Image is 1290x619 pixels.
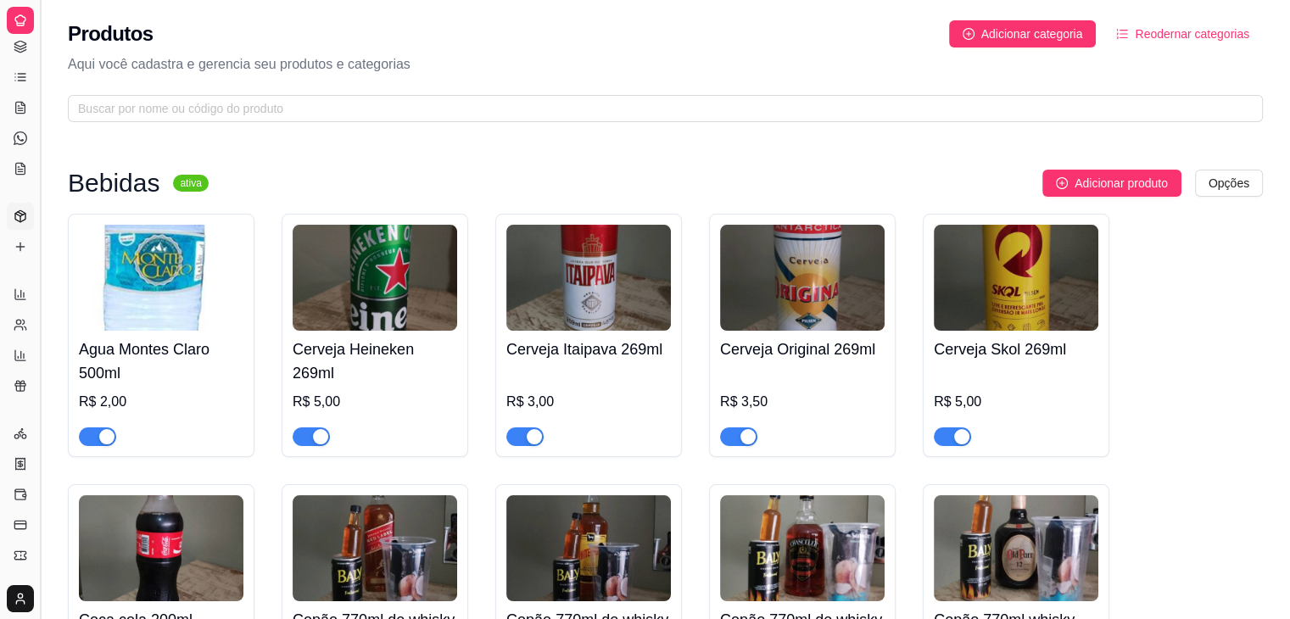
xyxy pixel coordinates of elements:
[720,495,885,601] img: product-image
[68,54,1263,75] p: Aqui você cadastra e gerencia seu produtos e categorias
[293,225,457,331] img: product-image
[506,337,671,361] h4: Cerveja Itaipava 269ml
[1075,174,1168,192] span: Adicionar produto
[963,28,974,40] span: plus-circle
[934,392,1098,412] div: R$ 5,00
[1116,28,1128,40] span: ordered-list
[949,20,1097,47] button: Adicionar categoria
[1209,174,1249,192] span: Opções
[68,173,159,193] h3: Bebidas
[79,225,243,331] img: product-image
[1042,170,1181,197] button: Adicionar produto
[79,392,243,412] div: R$ 2,00
[981,25,1083,43] span: Adicionar categoria
[720,392,885,412] div: R$ 3,50
[1056,177,1068,189] span: plus-circle
[173,175,208,192] sup: ativa
[1195,170,1263,197] button: Opções
[934,225,1098,331] img: product-image
[934,495,1098,601] img: product-image
[68,20,154,47] h2: Produtos
[78,99,1239,118] input: Buscar por nome ou código do produto
[934,337,1098,361] h4: Cerveja Skol 269ml
[720,337,885,361] h4: Cerveja Original 269ml
[506,495,671,601] img: product-image
[293,392,457,412] div: R$ 5,00
[293,337,457,385] h4: Cerveja Heineken 269ml
[506,225,671,331] img: product-image
[1135,25,1249,43] span: Reodernar categorias
[293,495,457,601] img: product-image
[506,392,671,412] div: R$ 3,00
[79,495,243,601] img: product-image
[79,337,243,385] h4: Agua Montes Claro 500ml
[720,225,885,331] img: product-image
[1103,20,1263,47] button: Reodernar categorias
